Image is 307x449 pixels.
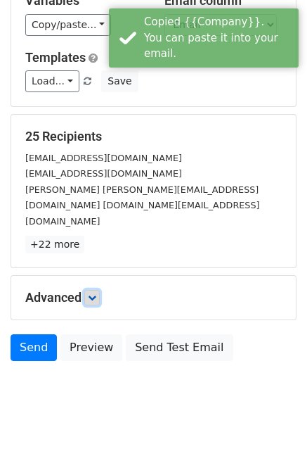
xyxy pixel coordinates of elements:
[25,129,282,144] h5: 25 Recipients
[25,168,182,179] small: [EMAIL_ADDRESS][DOMAIN_NAME]
[126,334,233,361] a: Send Test Email
[25,153,182,163] small: [EMAIL_ADDRESS][DOMAIN_NAME]
[25,14,111,36] a: Copy/paste...
[11,334,57,361] a: Send
[25,236,84,253] a: +22 more
[237,381,307,449] iframe: Chat Widget
[25,50,86,65] a: Templates
[25,70,79,92] a: Load...
[25,290,282,305] h5: Advanced
[60,334,122,361] a: Preview
[25,184,260,227] small: [PERSON_NAME] [PERSON_NAME][EMAIL_ADDRESS][DOMAIN_NAME] [DOMAIN_NAME][EMAIL_ADDRESS][DOMAIN_NAME]
[144,14,293,62] div: Copied {{Company}}. You can paste it into your email.
[101,70,138,92] button: Save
